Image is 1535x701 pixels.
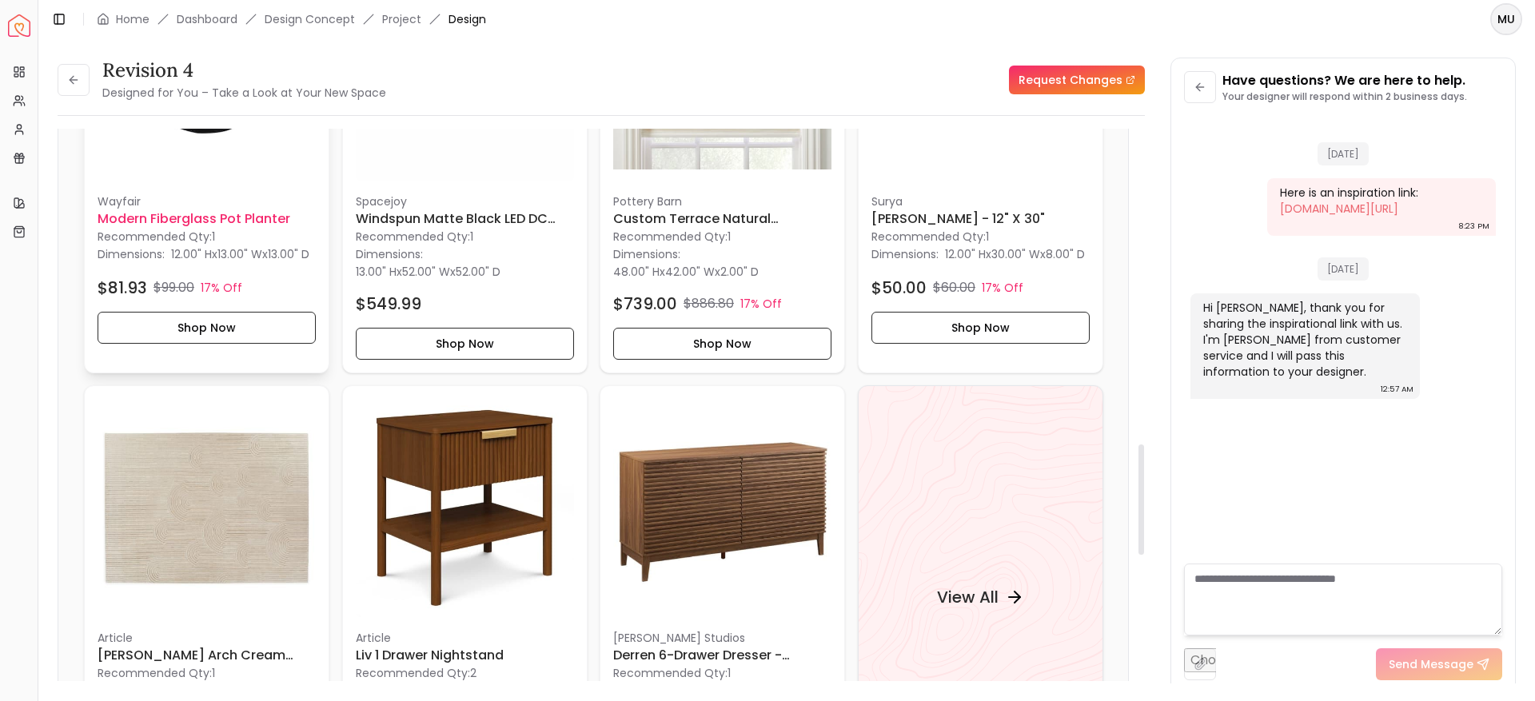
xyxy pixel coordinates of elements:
p: Recommended Qty: 1 [98,665,316,681]
p: Recommended Qty: 1 [613,228,831,244]
p: $60.00 [933,277,975,297]
p: Dimensions: [356,244,423,263]
h4: View All [936,586,998,608]
p: Surya [871,193,1090,209]
span: 12.00" H [945,245,986,261]
p: Recommended Qty: 1 [356,228,574,244]
button: Shop Now [98,311,316,343]
div: 8:23 PM [1458,218,1489,234]
span: [DATE] [1318,257,1369,281]
a: Spacejoy [8,14,30,37]
p: $886.80 [684,293,734,313]
p: Recommended Qty: 1 [613,665,831,681]
div: Here is an inspiration link: [1280,185,1481,217]
p: Pottery Barn [613,193,831,209]
h6: Liv 1 Drawer Nightstand [356,646,574,665]
div: 12:57 AM [1381,381,1413,397]
p: Have questions? We are here to help. [1222,71,1467,90]
h4: $549.99 [356,292,421,314]
span: [DATE] [1318,142,1369,165]
span: 13.00" H [356,263,397,279]
span: MU [1492,5,1521,34]
button: Shop Now [613,327,831,359]
img: Clem Arch Cream Rug-9'x12' image [98,399,316,617]
p: Recommended Qty: 2 [356,665,574,681]
img: Liv 1 Drawer Nightstand image [356,399,574,617]
nav: breadcrumb [97,11,486,27]
span: Design [449,11,486,27]
p: Dimensions: [356,681,423,700]
button: Shop Now [871,311,1090,343]
small: Designed for You – Take a Look at Your New Space [102,85,386,101]
h6: Derren 6-Drawer Dresser - Walnut [613,646,831,665]
p: Dimensions: [98,244,165,263]
h4: $81.93 [98,276,147,298]
p: $99.00 [153,277,194,297]
p: Article [356,630,574,646]
p: x x [613,263,759,279]
span: 48.00" H [613,263,660,279]
a: Project [382,11,421,27]
span: 2.00" D [720,263,759,279]
h6: Windspun Matte black LED DC Hugger Ceiling Fan [356,209,574,228]
a: [DOMAIN_NAME][URL] [1280,201,1398,217]
span: 13.00" D [268,245,309,261]
p: x x [945,245,1085,261]
p: Dimensions: [98,681,165,700]
li: Design Concept [265,11,355,27]
p: x x [171,245,309,261]
a: Home [116,11,150,27]
p: Your designer will respond within 2 business days. [1222,90,1467,103]
p: 17% Off [982,279,1023,295]
img: Derren 6-Drawer Dresser - Walnut image [613,399,831,617]
button: MU [1490,3,1522,35]
div: Hi [PERSON_NAME], thank you for sharing the inspirational link with us. I'm [PERSON_NAME] from cu... [1203,300,1404,380]
h6: Custom Terrace Natural Blackout Roman Shade-48"x42" [613,209,831,228]
img: Spacejoy Logo [8,14,30,37]
p: Spacejoy [356,193,574,209]
h4: $50.00 [871,276,927,298]
p: 17% Off [201,279,242,295]
h3: Revision 4 [102,58,386,83]
p: 17% Off [740,295,782,311]
span: 13.00" W [217,245,262,261]
span: 8.00" D [1046,245,1085,261]
p: Dimensions: [613,244,680,263]
p: Article [98,630,316,646]
p: Recommended Qty: 1 [98,228,316,244]
p: Wayfair [98,193,316,209]
p: Dimensions: [871,244,939,263]
button: Shop Now [356,327,574,359]
p: Dimensions: [613,681,680,700]
span: 42.00" W [665,263,715,279]
span: 12.00" H [171,245,212,261]
h4: $739.00 [613,292,677,314]
h6: Modern Fiberglass Pot Planter [98,209,316,228]
span: 52.00" D [456,263,500,279]
h6: [PERSON_NAME] Arch Cream Rug-9'x12' [98,646,316,665]
a: Dashboard [177,11,237,27]
p: [PERSON_NAME] Studios [613,630,831,646]
span: 52.00" W [402,263,450,279]
p: x x [356,263,500,279]
a: Request Changes [1009,66,1145,94]
p: Recommended Qty: 1 [871,228,1090,244]
h6: [PERSON_NAME] - 12" x 30" [871,209,1090,228]
span: 30.00" W [991,245,1040,261]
